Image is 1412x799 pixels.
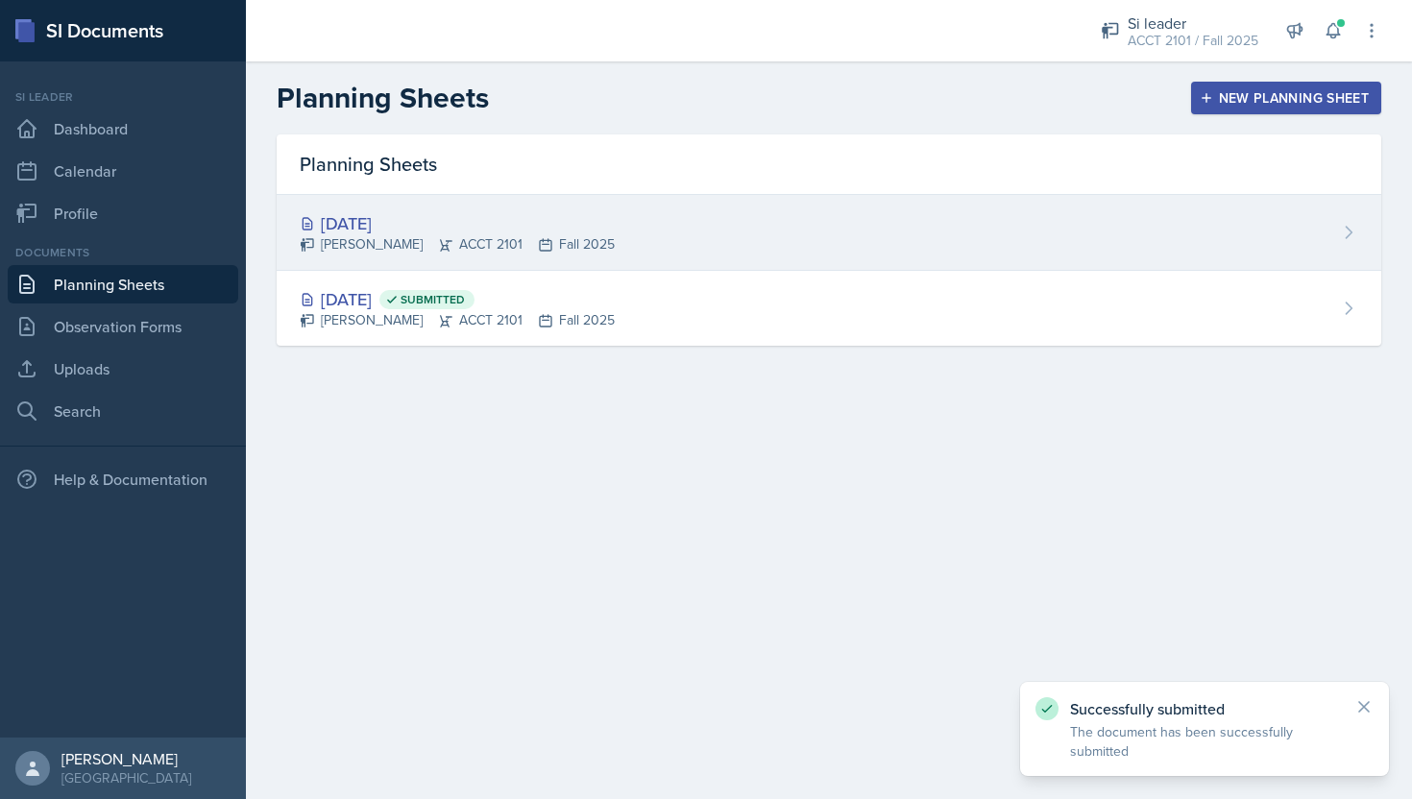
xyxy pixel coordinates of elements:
[8,152,238,190] a: Calendar
[61,749,191,768] div: [PERSON_NAME]
[8,88,238,106] div: Si leader
[8,460,238,498] div: Help & Documentation
[8,392,238,430] a: Search
[1128,31,1258,51] div: ACCT 2101 / Fall 2025
[8,265,238,303] a: Planning Sheets
[1070,722,1339,761] p: The document has been successfully submitted
[8,307,238,346] a: Observation Forms
[8,350,238,388] a: Uploads
[401,292,465,307] span: Submitted
[1191,82,1381,114] button: New Planning Sheet
[1128,12,1258,35] div: Si leader
[61,768,191,787] div: [GEOGRAPHIC_DATA]
[277,271,1381,346] a: [DATE] Submitted [PERSON_NAME]ACCT 2101Fall 2025
[300,234,615,254] div: [PERSON_NAME] ACCT 2101 Fall 2025
[8,109,238,148] a: Dashboard
[1070,699,1339,718] p: Successfully submitted
[277,81,489,115] h2: Planning Sheets
[1204,90,1369,106] div: New Planning Sheet
[8,194,238,232] a: Profile
[300,310,615,330] div: [PERSON_NAME] ACCT 2101 Fall 2025
[277,195,1381,271] a: [DATE] [PERSON_NAME]ACCT 2101Fall 2025
[300,210,615,236] div: [DATE]
[8,244,238,261] div: Documents
[277,134,1381,195] div: Planning Sheets
[300,286,615,312] div: [DATE]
